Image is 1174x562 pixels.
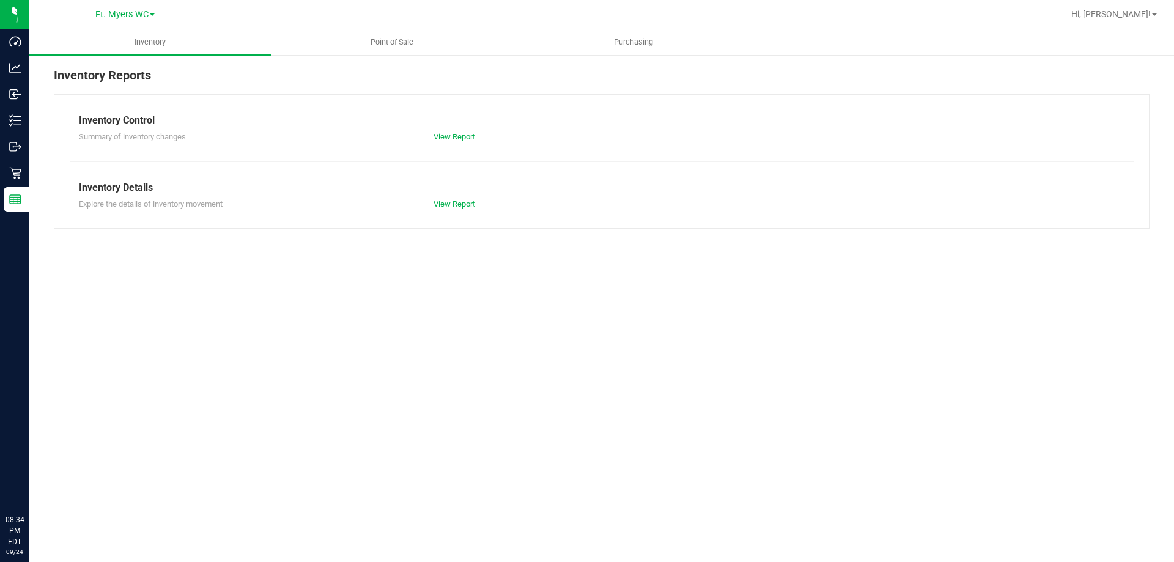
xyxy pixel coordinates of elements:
a: Inventory [29,29,271,55]
span: Hi, [PERSON_NAME]! [1071,9,1151,19]
a: Purchasing [512,29,754,55]
inline-svg: Inbound [9,88,21,100]
inline-svg: Analytics [9,62,21,74]
div: Inventory Control [79,113,1124,128]
span: Purchasing [597,37,670,48]
iframe: Resource center unread badge [36,462,51,477]
inline-svg: Outbound [9,141,21,153]
div: Inventory Details [79,180,1124,195]
span: Point of Sale [354,37,430,48]
inline-svg: Retail [9,167,21,179]
p: 09/24 [6,547,24,556]
span: Explore the details of inventory movement [79,199,223,209]
a: Point of Sale [271,29,512,55]
inline-svg: Dashboard [9,35,21,48]
span: Inventory [118,37,182,48]
inline-svg: Reports [9,193,21,205]
span: Ft. Myers WC [95,9,149,20]
iframe: Resource center [12,464,49,501]
span: Summary of inventory changes [79,132,186,141]
a: View Report [434,132,475,141]
div: Inventory Reports [54,66,1150,94]
a: View Report [434,199,475,209]
inline-svg: Inventory [9,114,21,127]
p: 08:34 PM EDT [6,514,24,547]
